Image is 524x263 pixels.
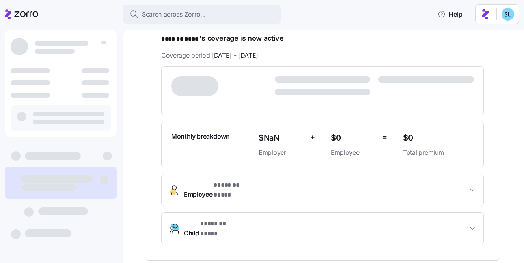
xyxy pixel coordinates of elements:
[431,6,469,22] button: Help
[310,131,315,143] span: +
[403,148,474,158] span: Total premium
[184,180,255,199] span: Employee
[331,131,376,145] span: $0
[331,148,376,158] span: Employee
[259,148,304,158] span: Employer
[171,131,230,141] span: Monthly breakdown
[161,33,484,44] h1: 's coverage is now active
[212,51,258,60] span: [DATE] - [DATE]
[403,131,474,145] span: $0
[502,8,514,21] img: 7c620d928e46699fcfb78cede4daf1d1
[123,5,281,24] button: Search across Zorro...
[438,9,462,19] span: Help
[161,51,258,60] span: Coverage period
[259,131,304,145] span: $NaN
[184,219,241,238] span: Child
[382,131,387,143] span: =
[142,9,206,19] span: Search across Zorro...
